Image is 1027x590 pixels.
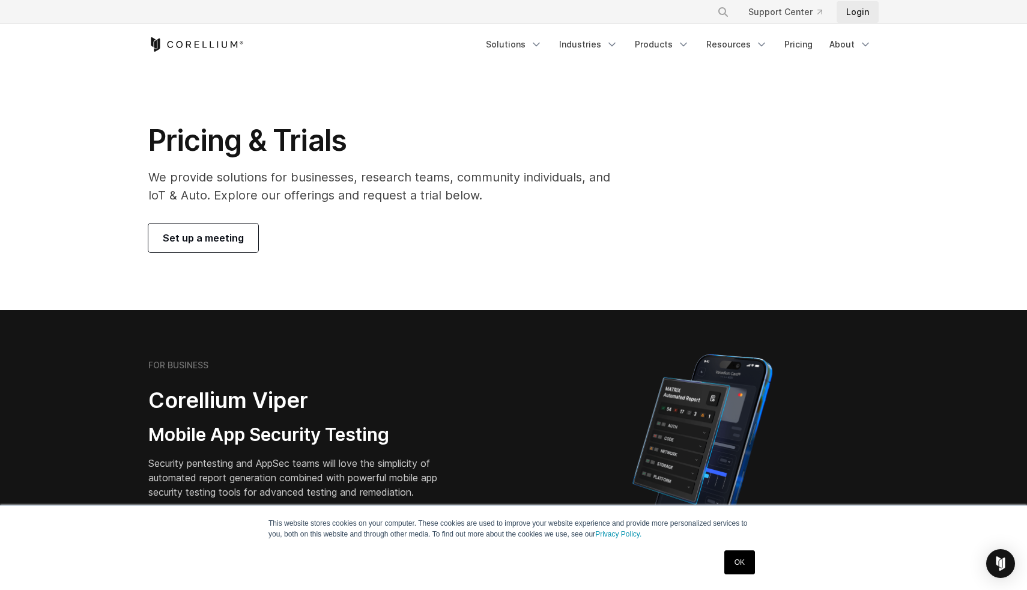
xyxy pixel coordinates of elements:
[148,424,456,446] h3: Mobile App Security Testing
[163,231,244,245] span: Set up a meeting
[628,34,697,55] a: Products
[148,360,208,371] h6: FOR BUSINESS
[148,37,244,52] a: Corellium Home
[703,1,879,23] div: Navigation Menu
[699,34,775,55] a: Resources
[777,34,820,55] a: Pricing
[712,1,734,23] button: Search
[724,550,755,574] a: OK
[148,387,456,414] h2: Corellium Viper
[612,348,793,559] img: Corellium MATRIX automated report on iPhone showing app vulnerability test results across securit...
[739,1,832,23] a: Support Center
[822,34,879,55] a: About
[148,123,627,159] h1: Pricing & Trials
[479,34,879,55] div: Navigation Menu
[837,1,879,23] a: Login
[595,530,641,538] a: Privacy Policy.
[986,549,1015,578] div: Open Intercom Messenger
[552,34,625,55] a: Industries
[479,34,550,55] a: Solutions
[148,224,258,252] a: Set up a meeting
[148,456,456,499] p: Security pentesting and AppSec teams will love the simplicity of automated report generation comb...
[268,518,759,540] p: This website stores cookies on your computer. These cookies are used to improve your website expe...
[148,168,627,204] p: We provide solutions for businesses, research teams, community individuals, and IoT & Auto. Explo...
